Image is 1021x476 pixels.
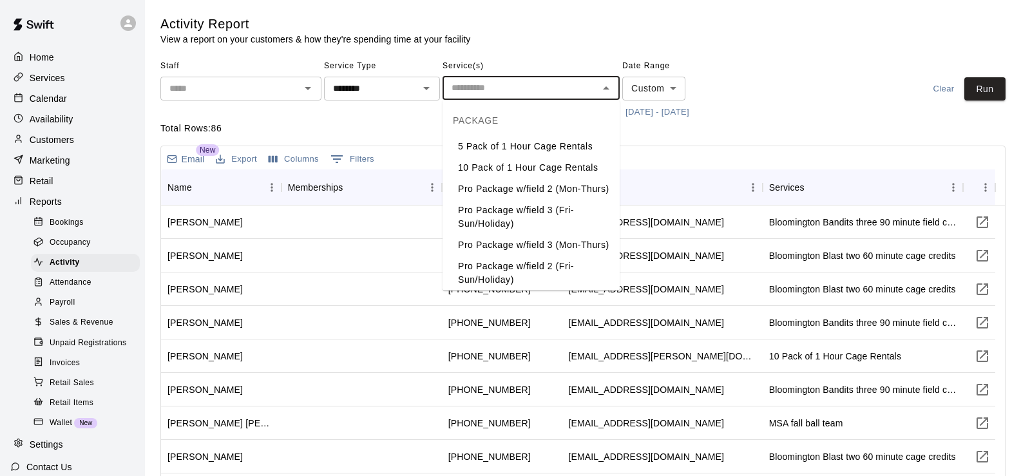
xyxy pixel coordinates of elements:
[31,313,145,333] a: Sales & Revenue
[769,316,957,329] div: Bloomington Bandits three 90 minute field credits
[443,105,620,136] div: PACKAGE
[969,209,995,235] a: Visit customer page
[50,397,93,410] span: Retail Items
[74,419,97,426] span: New
[31,394,140,412] div: Retail Items
[265,149,322,169] button: Select columns
[975,348,990,364] svg: Visit customer page
[769,450,956,463] div: Bloomington Blast two 60 minute cage credits
[30,195,62,208] p: Reports
[769,216,957,229] div: Bloomington Bandits three 90 minute field credits
[167,417,275,430] div: Kearney Burns
[31,333,145,353] a: Unpaid Registrations
[975,449,990,464] svg: Visit customer page
[30,113,73,126] p: Availability
[288,169,343,205] div: Memberships
[10,151,135,170] a: Marketing
[969,310,995,336] a: Visit customer page
[160,56,321,77] span: Staff
[969,377,995,403] button: Visit customer page
[324,56,440,77] span: Service Type
[448,450,531,463] div: +16128865798
[969,343,995,369] a: Visit customer page
[167,450,243,463] div: Derek Bussler
[50,417,72,430] span: Wallet
[569,283,724,296] div: zac@hhgus.com
[569,350,756,363] div: bode.rachel@gmail.com
[763,169,963,205] div: Services
[10,130,135,149] a: Customers
[944,178,963,197] button: Menu
[969,410,995,436] a: Visit customer page
[30,154,70,167] p: Marketing
[975,315,990,330] svg: Visit customer page
[769,350,901,363] div: 10 Pack of 1 Hour Cage Rentals
[31,353,145,373] a: Invoices
[622,56,735,77] span: Date Range
[443,136,620,157] li: 5 Pack of 1 Hour Cage Rentals
[50,216,84,229] span: Bookings
[31,393,145,413] a: Retail Items
[50,316,113,329] span: Sales & Revenue
[50,236,91,249] span: Occupancy
[327,149,377,169] button: Show filters
[964,77,1006,101] button: Run
[31,213,145,233] a: Bookings
[10,192,135,211] a: Reports
[417,79,435,97] button: Open
[26,461,72,473] p: Contact Us
[975,382,990,397] svg: Visit customer page
[160,122,1006,135] p: Total Rows: 86
[443,256,620,290] li: Pro Package w/field 2 (Fri-Sun/Holiday)
[299,79,317,97] button: Open
[167,350,243,363] div: Rachel Bode
[10,68,135,88] a: Services
[50,256,80,269] span: Activity
[597,79,615,97] button: Close
[167,169,192,205] div: Name
[448,350,531,363] div: +16127298044
[167,283,243,296] div: Zachary Bidelman
[769,169,805,205] div: Services
[622,77,685,100] div: Custom
[31,293,145,313] a: Payroll
[805,178,823,196] button: Sort
[30,71,65,84] p: Services
[443,234,620,256] li: Pro Package w/field 3 (Mon-Thurs)
[31,354,140,372] div: Invoices
[443,200,620,234] li: Pro Package w/field 3 (Fri-Sun/Holiday)
[160,15,470,33] h5: Activity Report
[975,248,990,263] svg: Visit customer page
[569,383,724,396] div: cabork@hotmail.com
[569,417,724,430] div: kearneyburns@gmail.com
[167,216,243,229] div: Tim Erickson - Millers
[196,144,219,156] span: New
[10,109,135,129] div: Availability
[30,133,74,146] p: Customers
[30,92,67,105] p: Calendar
[969,243,995,269] a: Visit customer page
[443,178,620,200] li: Pro Package w/field 2 (Mon-Thurs)
[448,316,531,329] div: +16123889783
[769,249,956,262] div: Bloomington Blast two 60 minute cage credits
[31,273,145,293] a: Attendance
[443,157,620,178] li: 10 Pack of 1 Hour Cage Rentals
[31,254,140,272] div: Activity
[975,281,990,297] svg: Visit customer page
[50,357,80,370] span: Invoices
[31,334,140,352] div: Unpaid Registrations
[10,171,135,191] a: Retail
[31,373,145,393] a: Retail Sales
[31,414,140,432] div: WalletNew
[969,444,995,470] a: Visit customer page
[31,234,140,252] div: Occupancy
[969,276,995,302] button: Visit customer page
[769,417,843,430] div: MSA fall ball team
[262,178,281,197] button: Menu
[30,51,54,64] p: Home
